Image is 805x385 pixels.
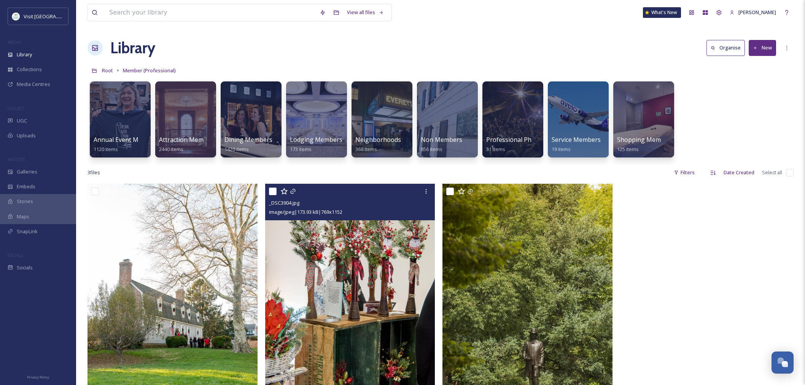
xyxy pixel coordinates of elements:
a: Professional Photos31 items [486,136,544,153]
span: Uploads [17,132,36,139]
div: Filters [670,165,698,180]
span: Attraction Members [159,135,216,144]
button: New [749,40,776,56]
span: 31 items [486,146,505,153]
a: Root [102,66,113,75]
span: Select all [762,169,782,176]
a: Lodging Members173 items [290,136,342,153]
span: MEDIA [8,39,21,45]
span: Lodging Members [290,135,342,144]
span: 1420 items [224,146,249,153]
span: 368 items [355,146,377,153]
span: Privacy Policy [27,375,49,380]
span: Media Centres [17,81,50,88]
img: download%20%281%29.jpeg [12,13,20,20]
span: Member (Professional) [123,67,176,74]
span: [PERSON_NAME] [738,9,776,16]
span: image/jpeg | 173.93 kB | 769 x 1152 [269,208,342,215]
span: 1120 items [94,146,118,153]
a: Annual Event Members1120 items [94,136,160,153]
span: Annual Event Members [94,135,160,144]
a: Shopping Members125 items [617,136,674,153]
span: Service Members [552,135,601,144]
span: COLLECT [8,105,24,111]
a: Neighborhoods368 items [355,136,401,153]
a: Library [110,37,155,59]
span: Root [102,67,113,74]
a: Member (Professional) [123,66,176,75]
button: Organise [706,40,745,56]
span: Professional Photos [486,135,544,144]
button: Open Chat [772,352,794,374]
span: Maps [17,213,29,220]
a: View all files [343,5,388,20]
a: What's New [643,7,681,18]
div: Date Created [720,165,758,180]
span: 19 items [552,146,571,153]
span: Stories [17,198,33,205]
span: Embeds [17,183,35,190]
input: Search your library [105,4,316,21]
span: 125 items [617,146,639,153]
span: Neighborhoods [355,135,401,144]
a: Privacy Policy [27,372,49,381]
span: Library [17,51,32,58]
span: SnapLink [17,228,38,235]
a: Non Members856 items [421,136,462,153]
span: Socials [17,264,33,271]
span: Dining Members [224,135,272,144]
span: SOCIALS [8,252,23,258]
span: _DSC3904.jpg [269,199,299,206]
span: Galleries [17,168,37,175]
a: [PERSON_NAME] [726,5,780,20]
a: Dining Members1420 items [224,136,272,153]
span: Non Members [421,135,462,144]
span: 2440 items [159,146,183,153]
span: Visit [GEOGRAPHIC_DATA] [24,13,83,20]
span: 3 file s [87,169,100,176]
span: 856 items [421,146,442,153]
a: Attraction Members2440 items [159,136,216,153]
span: UGC [17,117,27,124]
span: 173 items [290,146,312,153]
a: Service Members19 items [552,136,601,153]
span: Shopping Members [617,135,674,144]
span: WIDGETS [8,156,25,162]
span: Collections [17,66,42,73]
